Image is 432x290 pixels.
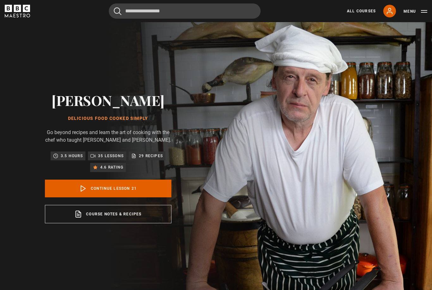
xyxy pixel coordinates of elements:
a: All Courses [347,8,376,14]
svg: BBC Maestro [5,5,30,17]
p: Go beyond recipes and learn the art of cooking with the chef who taught [PERSON_NAME] and [PERSON... [45,129,171,144]
button: Submit the search query [114,7,121,15]
a: Continue lesson 21 [45,180,171,197]
p: 3.5 hours [61,153,83,159]
p: 35 lessons [98,153,124,159]
h2: [PERSON_NAME] [45,92,171,108]
button: Toggle navigation [404,8,427,15]
a: Course notes & recipes [45,205,171,223]
h1: Delicious Food Cooked Simply [45,116,171,121]
p: 29 recipes [139,153,163,159]
input: Search [109,3,261,19]
p: 4.6 rating [100,164,123,170]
